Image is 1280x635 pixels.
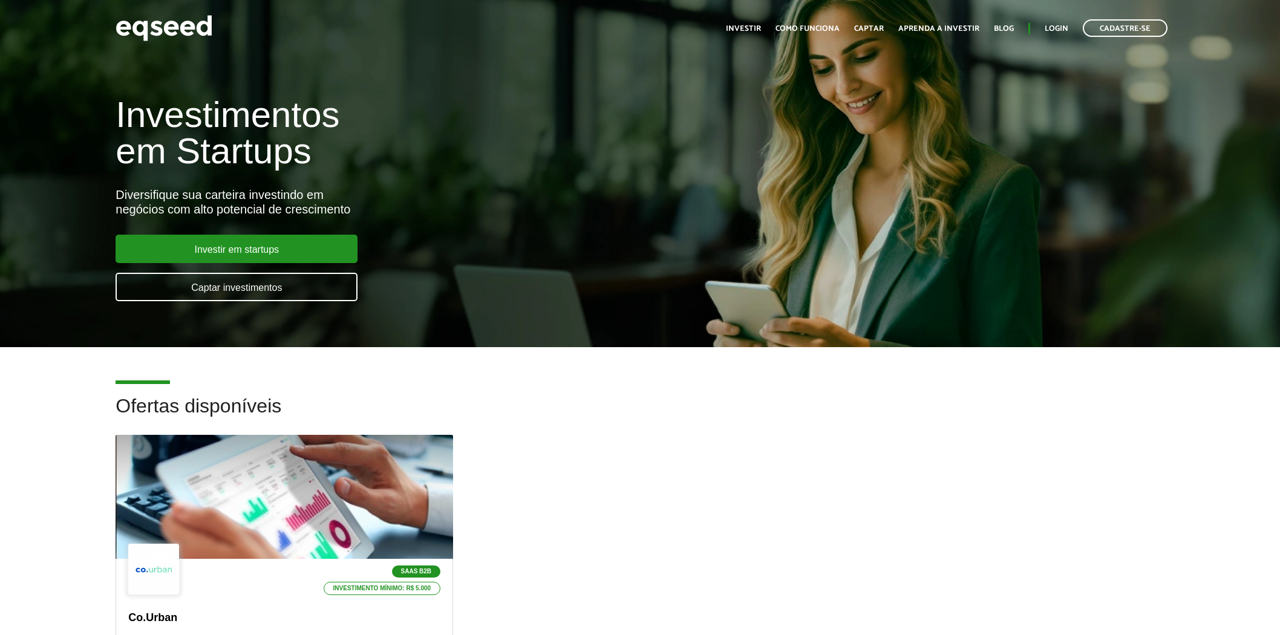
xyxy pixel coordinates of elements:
a: Cadastre-se [1083,19,1167,37]
p: Co.Urban [128,611,440,625]
a: Blog [994,25,1014,33]
a: Captar [854,25,884,33]
a: Investir [726,25,761,33]
a: Captar investimentos [116,273,358,301]
p: Investimento mínimo: R$ 5.000 [324,582,441,595]
a: Aprenda a investir [898,25,979,33]
h1: Investimentos em Startups [116,97,737,169]
div: Diversifique sua carteira investindo em negócios com alto potencial de crescimento [116,187,737,217]
a: Login [1045,25,1068,33]
img: EqSeed [116,12,212,44]
a: Investir em startups [116,235,358,263]
a: Como funciona [776,25,840,33]
h2: Ofertas disponíveis [116,396,1164,435]
p: SaaS B2B [392,565,441,578]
